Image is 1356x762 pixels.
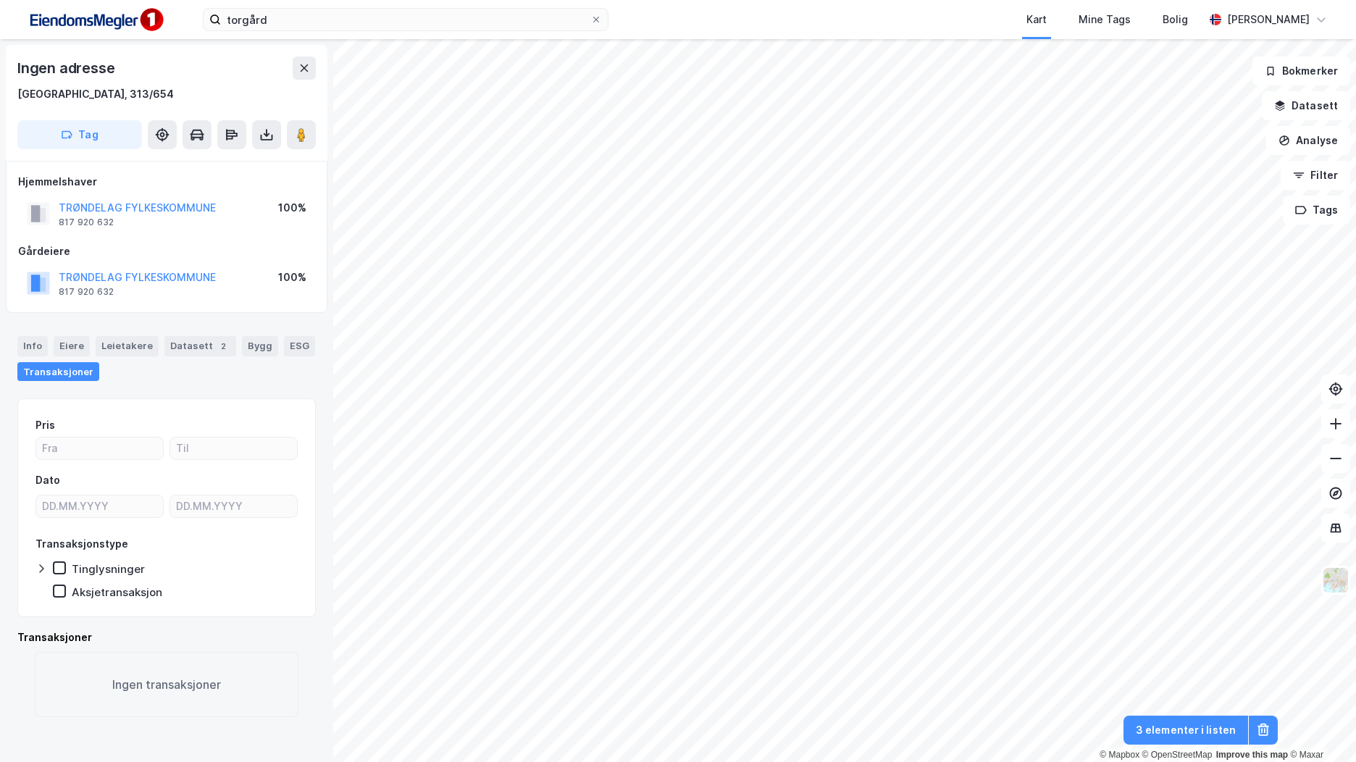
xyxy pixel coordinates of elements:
[1142,750,1213,760] a: OpenStreetMap
[35,535,128,553] div: Transaksjonstype
[35,472,60,489] div: Dato
[1262,91,1350,120] button: Datasett
[1227,11,1310,28] div: [PERSON_NAME]
[1283,196,1350,225] button: Tags
[278,199,306,217] div: 100%
[17,56,117,80] div: Ingen adresse
[170,437,297,459] input: Til
[242,336,278,356] div: Bygg
[1281,161,1350,190] button: Filter
[72,562,145,576] div: Tinglysninger
[1100,750,1139,760] a: Mapbox
[54,336,90,356] div: Eiere
[1284,692,1356,762] iframe: Chat Widget
[216,339,230,353] div: 2
[17,85,174,103] div: [GEOGRAPHIC_DATA], 313/654
[1252,56,1350,85] button: Bokmerker
[59,217,114,228] div: 817 920 632
[284,336,315,356] div: ESG
[17,362,99,381] div: Transaksjoner
[221,9,590,30] input: Søk på adresse, matrikkel, gårdeiere, leietakere eller personer
[1322,566,1349,594] img: Z
[96,336,159,356] div: Leietakere
[1266,126,1350,155] button: Analyse
[23,4,168,36] img: F4PB6Px+NJ5v8B7XTbfpPpyloAAAAASUVORK5CYII=
[35,416,55,434] div: Pris
[59,286,114,298] div: 817 920 632
[72,585,162,599] div: Aksjetransaksjon
[1079,11,1131,28] div: Mine Tags
[164,336,236,356] div: Datasett
[1163,11,1188,28] div: Bolig
[35,652,298,717] div: Ingen transaksjoner
[17,120,142,149] button: Tag
[17,336,48,356] div: Info
[36,437,163,459] input: Fra
[170,495,297,517] input: DD.MM.YYYY
[278,269,306,286] div: 100%
[17,629,316,646] div: Transaksjoner
[1284,692,1356,762] div: Kontrollprogram for chat
[1123,716,1248,745] button: 3 elementer i listen
[18,173,315,190] div: Hjemmelshaver
[1026,11,1047,28] div: Kart
[1216,750,1288,760] a: Improve this map
[36,495,163,517] input: DD.MM.YYYY
[18,243,315,260] div: Gårdeiere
